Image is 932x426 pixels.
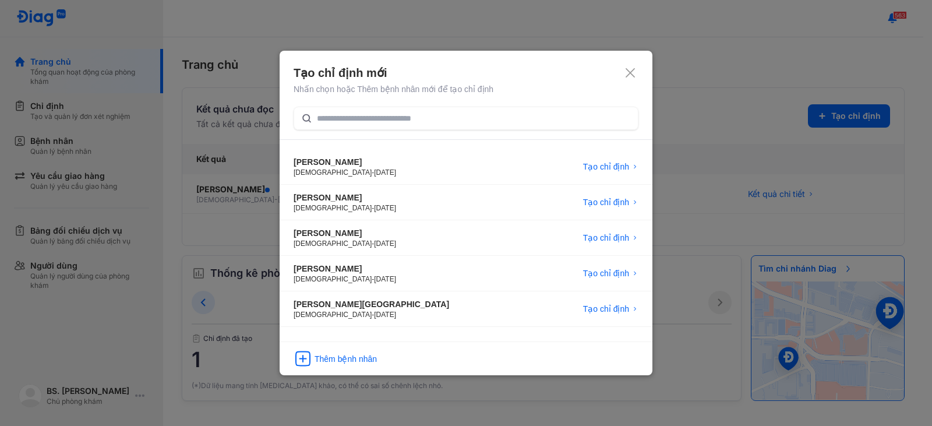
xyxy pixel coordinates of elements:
[374,240,396,248] span: [DATE]
[374,275,396,283] span: [DATE]
[372,240,374,248] span: -
[294,192,396,203] div: [PERSON_NAME]
[294,227,396,239] div: [PERSON_NAME]
[294,263,396,274] div: [PERSON_NAME]
[294,240,372,248] span: [DEMOGRAPHIC_DATA]
[372,311,374,319] span: -
[583,267,629,279] span: Tạo chỉ định
[294,65,638,81] div: Tạo chỉ định mới
[294,311,372,319] span: [DEMOGRAPHIC_DATA]
[583,161,629,172] span: Tạo chỉ định
[374,311,396,319] span: [DATE]
[374,168,396,177] span: [DATE]
[583,303,629,315] span: Tạo chỉ định
[294,298,449,310] div: [PERSON_NAME][GEOGRAPHIC_DATA]
[294,156,396,168] div: [PERSON_NAME]
[372,168,374,177] span: -
[372,204,374,212] span: -
[372,275,374,283] span: -
[294,275,372,283] span: [DEMOGRAPHIC_DATA]
[315,353,377,365] div: Thêm bệnh nhân
[294,83,638,95] div: Nhấn chọn hoặc Thêm bệnh nhân mới để tạo chỉ định
[583,232,629,244] span: Tạo chỉ định
[374,204,396,212] span: [DATE]
[294,168,372,177] span: [DEMOGRAPHIC_DATA]
[583,196,629,208] span: Tạo chỉ định
[294,204,372,212] span: [DEMOGRAPHIC_DATA]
